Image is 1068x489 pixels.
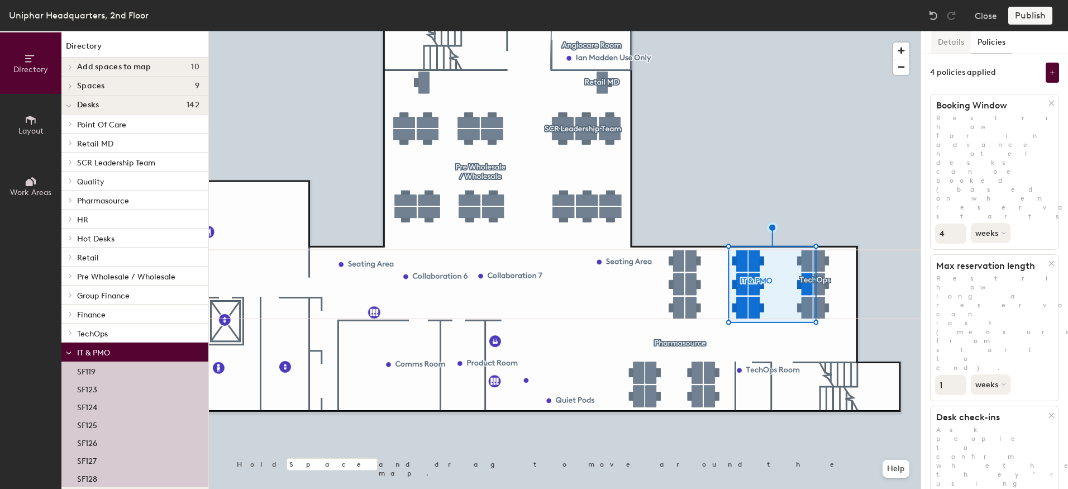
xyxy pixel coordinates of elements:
span: Work Areas [10,188,51,197]
span: Retail MD [77,139,113,149]
p: SF119 [77,364,96,377]
span: Add spaces to map [77,63,151,72]
button: Details [931,31,971,54]
button: Policies [971,31,1012,54]
p: Restrict how far in advance hotel desks can be booked (based on when reservation starts). [931,113,1059,221]
p: SF123 [77,382,97,395]
h1: Booking Window [931,100,1048,111]
button: weeks [971,223,1010,243]
p: Restrict how long a reservation can last (measured from start to end). [931,274,1059,372]
button: Help [883,460,909,478]
p: SF125 [77,417,97,430]
p: SF127 [77,453,97,466]
span: Pre Wholesale / Wholesale [77,272,175,282]
span: Pharmasource [77,196,129,206]
p: SF126 [77,435,97,448]
p: SF124 [77,400,97,412]
span: Group Finance [77,291,130,301]
img: Redo [946,10,957,21]
span: 9 [195,82,199,91]
span: 142 [187,101,199,110]
button: Close [975,7,997,25]
span: Finance [77,310,106,320]
span: Point Of Care [77,120,126,130]
div: Uniphar Headquarters, 2nd Floor [9,8,149,22]
span: TechOps [77,329,108,339]
span: Hot Desks [77,234,115,244]
h1: Directory [61,40,208,58]
h1: Max reservation length [931,260,1048,272]
span: HR [77,215,88,225]
span: SCR Leadership Team [77,158,155,168]
p: SF128 [77,471,97,484]
img: Undo [928,10,939,21]
span: Desks [77,101,99,110]
button: weeks [971,374,1010,395]
span: IT & PMO [77,348,110,358]
h1: Desk check-ins [931,412,1048,423]
div: 4 policies applied [930,68,996,77]
span: 10 [191,63,199,72]
span: Layout [18,126,44,136]
span: Spaces [77,82,105,91]
span: Directory [13,65,48,74]
span: Quality [77,177,104,187]
span: Retail [77,253,99,263]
